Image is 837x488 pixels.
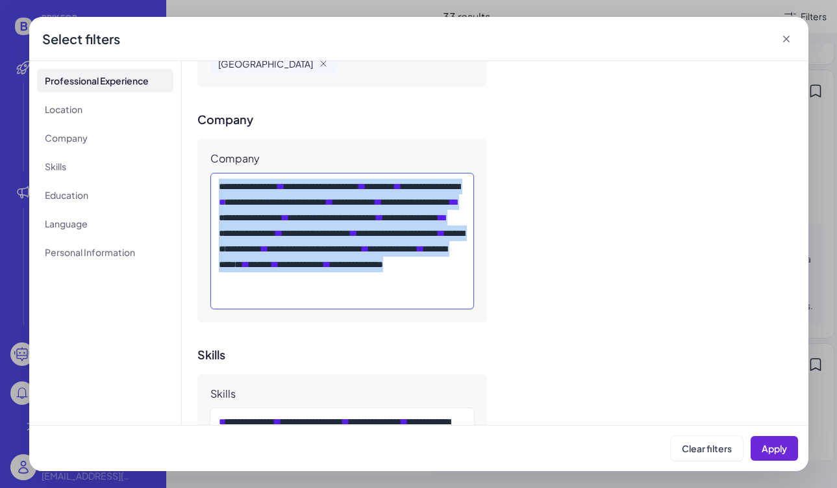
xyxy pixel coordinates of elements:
button: Apply [751,436,798,461]
h3: Skills [197,348,793,361]
li: Language [37,212,173,235]
div: Select filters [42,30,120,48]
li: Company [37,126,173,149]
li: Location [37,97,173,121]
button: Remove San Francisco [318,58,329,69]
span: Apply [762,443,787,454]
span: Clear filters [682,443,732,454]
li: Skills [37,155,173,178]
li: Personal Information [37,240,173,264]
h3: Company [197,113,793,126]
li: Professional Experience [37,69,173,92]
li: Education [37,183,173,207]
button: Clear filters [671,436,743,461]
div: Skills [210,387,236,400]
div: Company [210,152,260,165]
span: [GEOGRAPHIC_DATA] [218,57,313,70]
